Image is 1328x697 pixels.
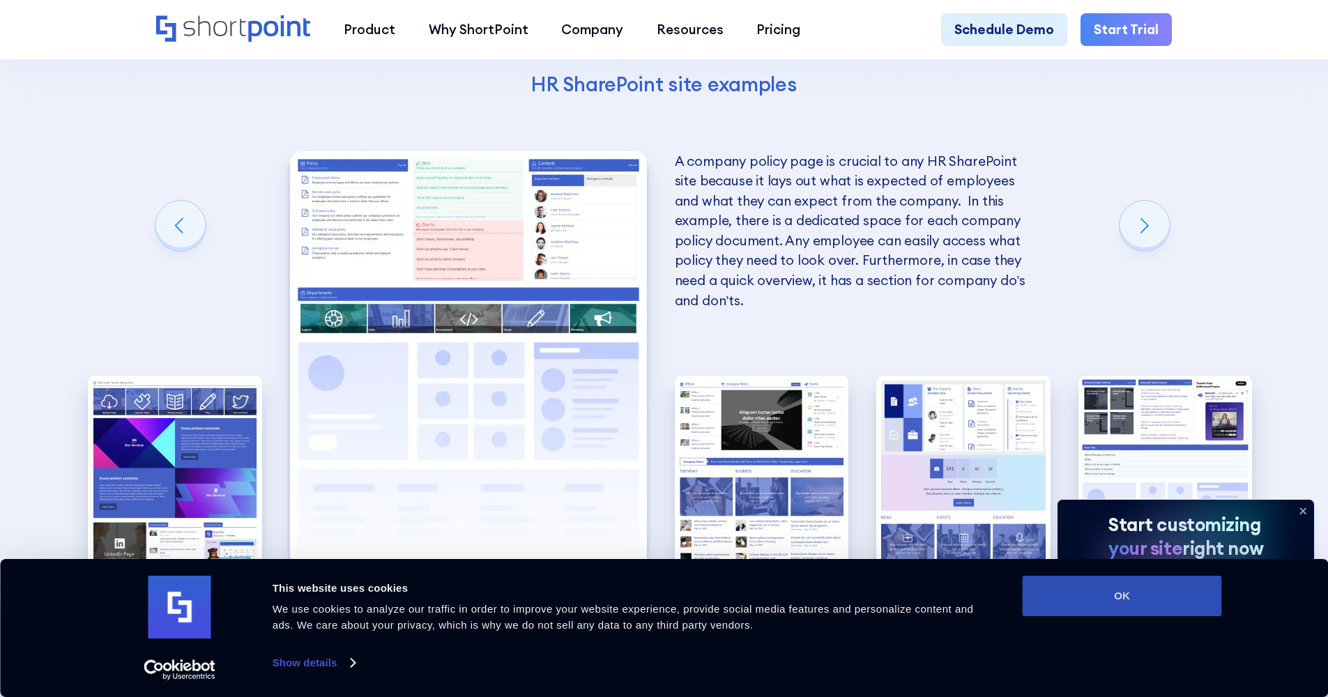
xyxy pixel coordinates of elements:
div: Product [344,20,395,40]
img: HR SharePoint site example for documents [876,376,1051,590]
img: Internal SharePoint site example for company policy [290,151,647,590]
a: Start Trial [1081,13,1172,47]
img: logo [148,576,211,638]
a: Company [544,13,640,47]
div: 3 / 5 [675,376,849,590]
div: Pricing [756,20,800,40]
h4: HR SharePoint site examples [291,71,1038,97]
a: Home [156,15,310,44]
div: Why ShortPoint [429,20,528,40]
a: Show details [273,652,355,673]
button: OK [1023,576,1222,616]
a: Why ShortPoint [412,13,545,47]
a: Pricing [740,13,818,47]
a: Product [327,13,412,47]
a: Usercentrics Cookiebot - opens in a new window [119,659,241,680]
div: Company [561,20,623,40]
div: Next slide [1120,201,1170,251]
img: Internal SharePoint site example for knowledge base [1078,376,1253,590]
a: Resources [640,13,740,47]
div: Resources [657,20,724,40]
div: Previous slide [155,201,206,251]
img: HR SharePoint site example for Homepage [88,376,262,590]
div: 1 / 5 [88,376,262,590]
div: 5 / 5 [1078,376,1253,590]
div: 4 / 5 [876,376,1051,590]
div: This website uses cookies [273,580,991,597]
p: A company policy page is crucial to any HR SharePoint site because it lays out what is expected o... [675,151,1032,311]
span: We use cookies to analyze our traffic in order to improve your website experience, provide social... [273,603,974,631]
a: Schedule Demo [941,13,1067,47]
div: 2 / 5 [290,151,647,590]
img: SharePoint Communication site example for news [675,376,849,590]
